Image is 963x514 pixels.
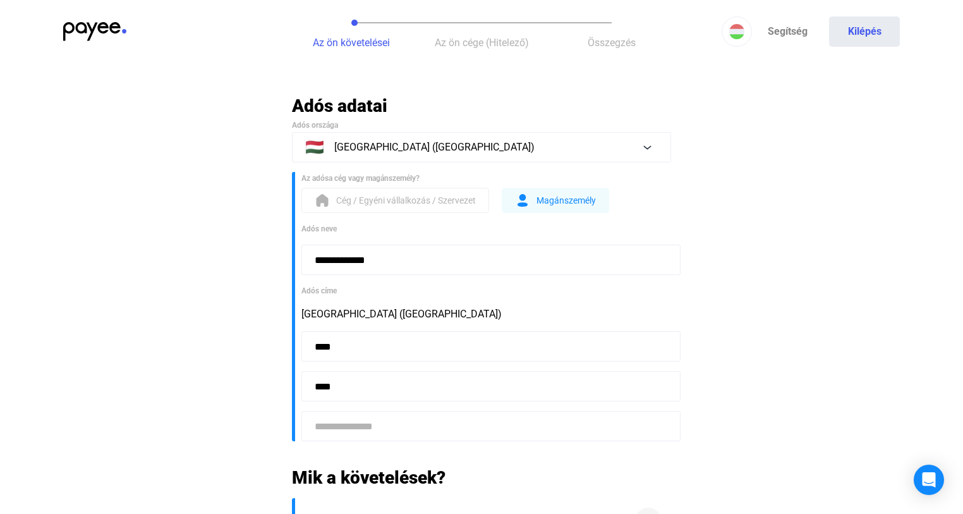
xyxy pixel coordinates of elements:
[315,193,330,208] img: form-org
[588,37,636,49] span: Összegzés
[536,193,596,208] span: Magánszemély
[722,16,752,47] button: HU
[752,16,823,47] a: Segítség
[305,140,324,155] span: 🇭🇺
[515,193,530,208] img: form-ind
[63,22,126,41] img: payee-logo
[502,188,609,213] button: form-indMagánszemély
[301,172,671,185] div: Az adósa cég vagy magánszemély?
[829,16,900,47] button: Kilépés
[292,121,338,130] span: Adós országa
[292,95,671,117] h2: Adós adatai
[313,37,390,49] span: Az ön követelései
[435,37,529,49] span: Az ön cége (Hitelező)
[301,223,671,235] div: Adós neve
[301,307,671,322] div: [GEOGRAPHIC_DATA] ([GEOGRAPHIC_DATA])
[292,132,671,162] button: 🇭🇺[GEOGRAPHIC_DATA] ([GEOGRAPHIC_DATA])
[914,465,944,495] div: Open Intercom Messenger
[334,140,535,155] span: [GEOGRAPHIC_DATA] ([GEOGRAPHIC_DATA])
[292,467,671,489] h2: Mik a követelések?
[729,24,744,39] img: HU
[336,193,476,208] span: Cég / Egyéni vállalkozás / Szervezet
[301,188,489,213] button: form-orgCég / Egyéni vállalkozás / Szervezet
[301,285,671,297] div: Adós címe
